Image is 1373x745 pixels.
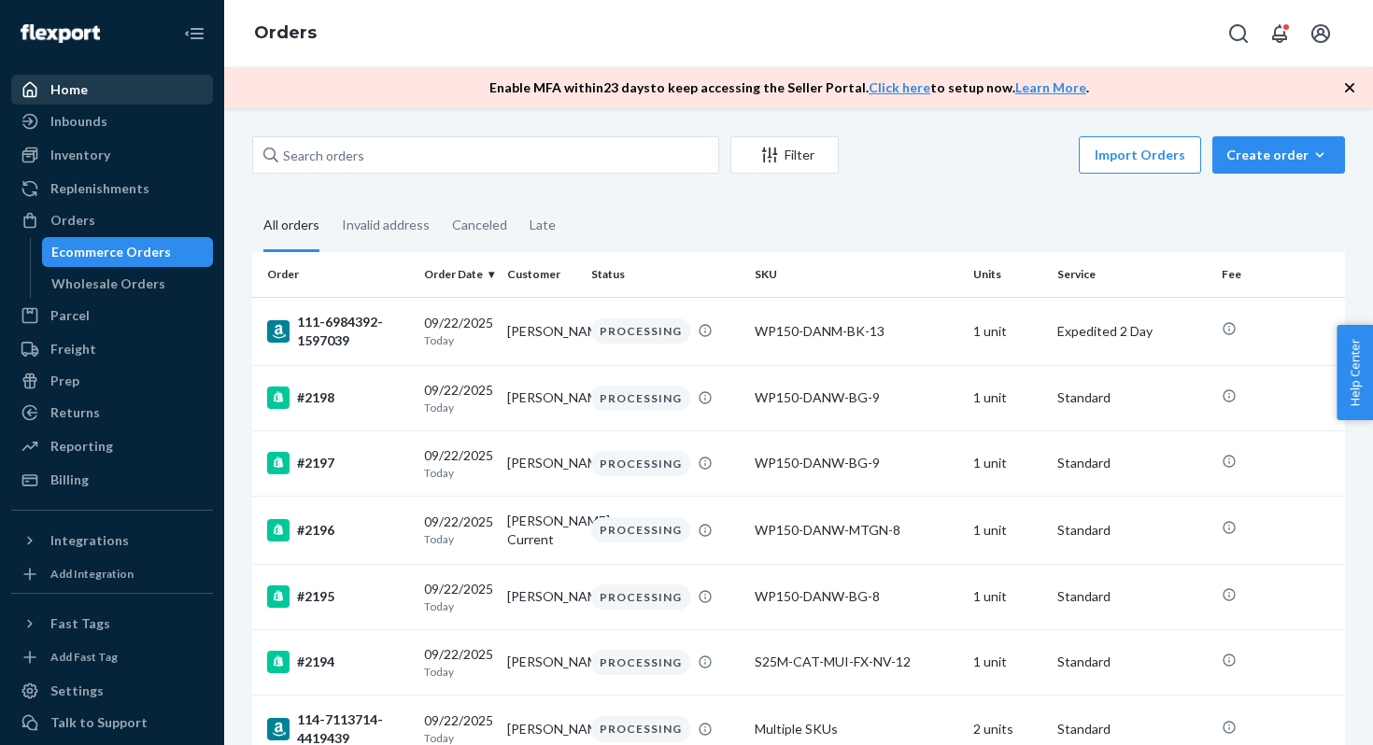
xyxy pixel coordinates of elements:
[50,372,79,390] div: Prep
[50,112,107,131] div: Inbounds
[591,584,690,610] div: PROCESSING
[1057,388,1207,407] p: Standard
[50,340,96,358] div: Freight
[755,587,958,606] div: WP150-DANW-BG-8
[50,211,95,230] div: Orders
[39,13,106,30] span: Soporte
[424,580,493,614] div: 09/22/2025
[424,645,493,680] div: 09/22/2025
[11,465,213,495] a: Billing
[424,400,493,415] p: Today
[11,646,213,668] a: Add Fast Tag
[500,365,584,430] td: [PERSON_NAME]
[254,22,317,43] a: Orders
[424,314,493,348] div: 09/22/2025
[11,174,213,204] a: Replenishments
[11,431,213,461] a: Reporting
[252,252,417,297] th: Order
[267,387,409,409] div: #2198
[263,201,319,252] div: All orders
[1050,252,1214,297] th: Service
[755,521,958,540] div: WP150-DANW-MTGN-8
[1302,15,1339,52] button: Open account menu
[1057,720,1207,738] p: Standard
[11,609,213,639] button: Fast Tags
[267,313,409,350] div: 111-6984392-1597039
[424,598,493,614] p: Today
[1079,136,1201,174] button: Import Orders
[500,430,584,496] td: [PERSON_NAME]
[11,708,213,738] button: Talk to Support
[424,381,493,415] div: 09/22/2025
[424,531,493,547] p: Today
[11,205,213,235] a: Orders
[755,653,958,671] div: S25M-CAT-MUI-FX-NV-12
[424,332,493,348] p: Today
[500,496,584,564] td: [PERSON_NAME] Current
[966,430,1050,496] td: 1 unit
[11,75,213,105] a: Home
[1212,136,1345,174] button: Create order
[21,24,100,43] img: Flexport logo
[267,651,409,673] div: #2194
[591,517,690,542] div: PROCESSING
[50,437,113,456] div: Reporting
[252,136,719,174] input: Search orders
[51,274,165,293] div: Wholesale Orders
[267,452,409,474] div: #2197
[966,252,1050,297] th: Units
[50,179,149,198] div: Replenishments
[417,252,501,297] th: Order Date
[176,15,213,52] button: Close Navigation
[507,266,576,282] div: Customer
[591,716,690,741] div: PROCESSING
[11,106,213,136] a: Inbounds
[424,465,493,481] p: Today
[50,146,110,164] div: Inventory
[424,664,493,680] p: Today
[11,140,213,170] a: Inventory
[50,531,129,550] div: Integrations
[51,243,171,261] div: Ecommerce Orders
[1057,322,1207,341] p: Expedited 2 Day
[966,496,1050,564] td: 1 unit
[966,297,1050,365] td: 1 unit
[452,201,507,249] div: Canceled
[42,269,214,299] a: Wholesale Orders
[50,649,118,665] div: Add Fast Tag
[1057,521,1207,540] p: Standard
[966,629,1050,695] td: 1 unit
[530,201,556,249] div: Late
[755,322,958,341] div: WP150-DANM-BK-13
[1015,79,1086,95] a: Learn More
[342,201,430,249] div: Invalid address
[1337,325,1373,420] button: Help Center
[1261,15,1298,52] button: Open notifications
[11,398,213,428] a: Returns
[755,388,958,407] div: WP150-DANW-BG-9
[11,526,213,555] button: Integrations
[1057,653,1207,671] p: Standard
[50,713,148,732] div: Talk to Support
[239,7,332,61] ol: breadcrumbs
[50,403,100,422] div: Returns
[267,585,409,608] div: #2195
[747,252,966,297] th: SKU
[424,513,493,547] div: 09/22/2025
[500,629,584,695] td: [PERSON_NAME]
[11,676,213,706] a: Settings
[267,519,409,541] div: #2196
[50,80,88,99] div: Home
[1057,454,1207,472] p: Standard
[11,563,213,585] a: Add Integration
[11,301,213,330] a: Parcel
[50,471,89,489] div: Billing
[1220,15,1257,52] button: Open Search Box
[50,566,134,582] div: Add Integration
[591,451,690,476] div: PROCESSING
[966,365,1050,430] td: 1 unit
[584,252,748,297] th: Status
[869,79,930,95] a: Click here
[591,318,690,344] div: PROCESSING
